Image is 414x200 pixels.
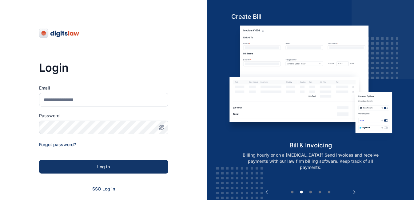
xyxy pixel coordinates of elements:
h5: bill & invoicing [225,141,396,150]
button: 1 [289,189,295,195]
label: Password [39,113,168,119]
button: Next [351,189,357,195]
button: Log in [39,160,168,174]
button: 2 [298,189,305,195]
p: Billing hourly or on a [MEDICAL_DATA]? Send invoices and receive payments with our law firm billi... [232,152,389,170]
h5: Create Bill [225,12,396,21]
a: SSO Log in [92,186,115,191]
button: 4 [317,189,323,195]
button: 3 [308,189,314,195]
a: Forgot password? [39,142,76,147]
h3: Login [39,62,168,74]
img: digitslaw-logo [39,28,80,38]
button: Previous [264,189,270,195]
button: 5 [326,189,332,195]
div: Log in [49,164,158,170]
label: Email [39,85,168,91]
img: bill-and-invoicin [225,26,396,141]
